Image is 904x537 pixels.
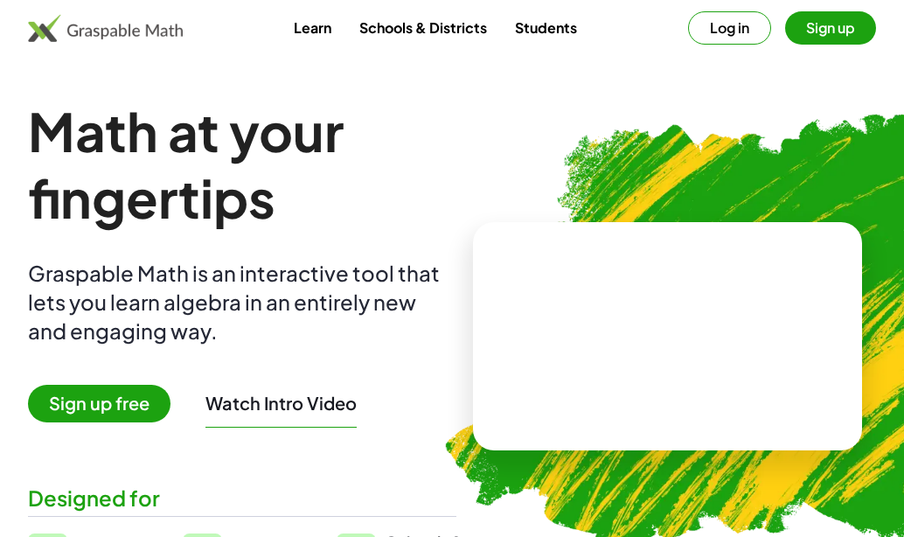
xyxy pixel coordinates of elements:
video: What is this? This is dynamic math notation. Dynamic math notation plays a central role in how Gr... [537,270,799,401]
button: Sign up [785,11,876,45]
a: Students [501,11,591,44]
span: Sign up free [28,385,170,422]
div: Graspable Math is an interactive tool that lets you learn algebra in an entirely new and engaging... [28,259,448,345]
a: Learn [280,11,345,44]
button: Watch Intro Video [205,392,357,415]
h1: Math at your fingertips [28,98,456,231]
a: Schools & Districts [345,11,501,44]
button: Log in [688,11,771,45]
div: Designed for [28,484,456,513]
